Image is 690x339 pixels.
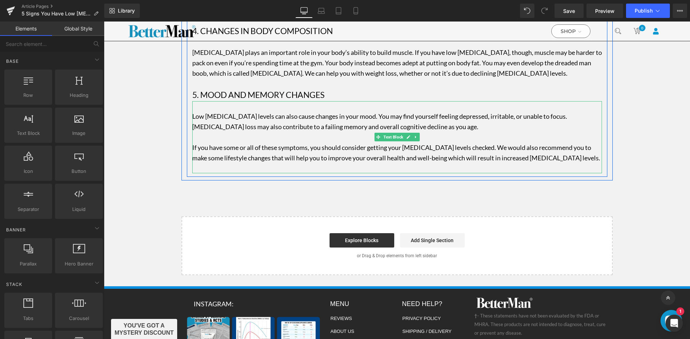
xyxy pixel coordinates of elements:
[278,111,301,120] span: Text Block
[371,291,373,297] strong: †
[6,168,50,175] span: Icon
[295,4,313,18] a: Desktop
[371,271,477,290] img: BetterMan Labs
[128,295,171,338] div: Instagram post opens in a popup
[90,278,216,287] h5: Instagram:
[595,7,615,15] span: Preview
[88,80,498,110] p: Low [MEDICAL_DATA] levels can also cause changes in your mood. You may find yourself feeling depr...
[6,260,50,268] span: Parallax
[52,22,104,36] a: Global Style
[226,212,290,226] a: Explore Blocks
[88,67,498,80] h1: 5. MOOD AND MEMORY CHANGES
[520,4,534,18] button: Undo
[298,278,360,287] h5: NEED HELP?
[57,91,101,99] span: Heading
[57,130,101,137] span: Image
[313,4,330,18] a: Laptop
[22,4,104,9] a: Article Pages
[347,4,364,18] a: Mobile
[5,58,19,65] span: Base
[6,130,50,137] span: Text Block
[6,91,50,99] span: Row
[6,206,50,213] span: Separator
[57,260,101,268] span: Hero Banner
[537,4,552,18] button: Redo
[555,288,580,312] inbox-online-store-chat: Shopify online store chat
[330,4,347,18] a: Tablet
[371,290,503,316] p: - These statements have not been evaluated by the FDA or MHRA. These products are not intended to...
[89,232,497,237] p: or Drag & Drop elements from left sidebar
[88,121,498,152] p: If you have some or all of these symptoms, you should consider getting your [MEDICAL_DATA] levels...
[296,212,361,226] a: Add Single Section
[104,4,140,18] a: New Library
[299,303,360,316] a: SHIPPING / DELIVERY
[173,295,216,338] div: Instagram post opens in a popup
[626,4,670,18] button: Publish
[666,315,683,332] div: Open Intercom Messenger
[227,316,288,329] a: CONTACT US
[226,278,288,287] h5: Menu
[227,303,288,316] a: ABOUT US
[5,281,23,288] span: Stack
[57,168,101,175] span: Button
[673,4,687,18] button: More
[308,111,316,120] a: Expand / Collapse
[6,315,50,322] span: Tabs
[5,226,27,233] span: Banner
[22,11,91,17] span: 5 Signs You Have Low [MEDICAL_DATA]
[299,291,360,303] a: PRIVACY POLICY
[7,297,73,317] div: YOU'VE GOT A MYSTERY DISCOUNT
[586,4,623,18] a: Preview
[57,315,101,322] span: Carousel
[57,206,101,213] span: Liquid
[88,3,498,16] h1: 4. CHANGES IN BODY COMPOSITION
[227,291,288,303] a: REVIEWS
[88,15,498,67] p: [MEDICAL_DATA] plays an important role in your body’s ability to build muscle. If you have low [M...
[563,7,575,15] span: Save
[83,295,126,338] div: Instagram post opens in a popup
[635,8,653,14] span: Publish
[11,301,70,314] span: YOU'VE GOT A MYSTERY DISCOUNT
[118,8,135,14] span: Library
